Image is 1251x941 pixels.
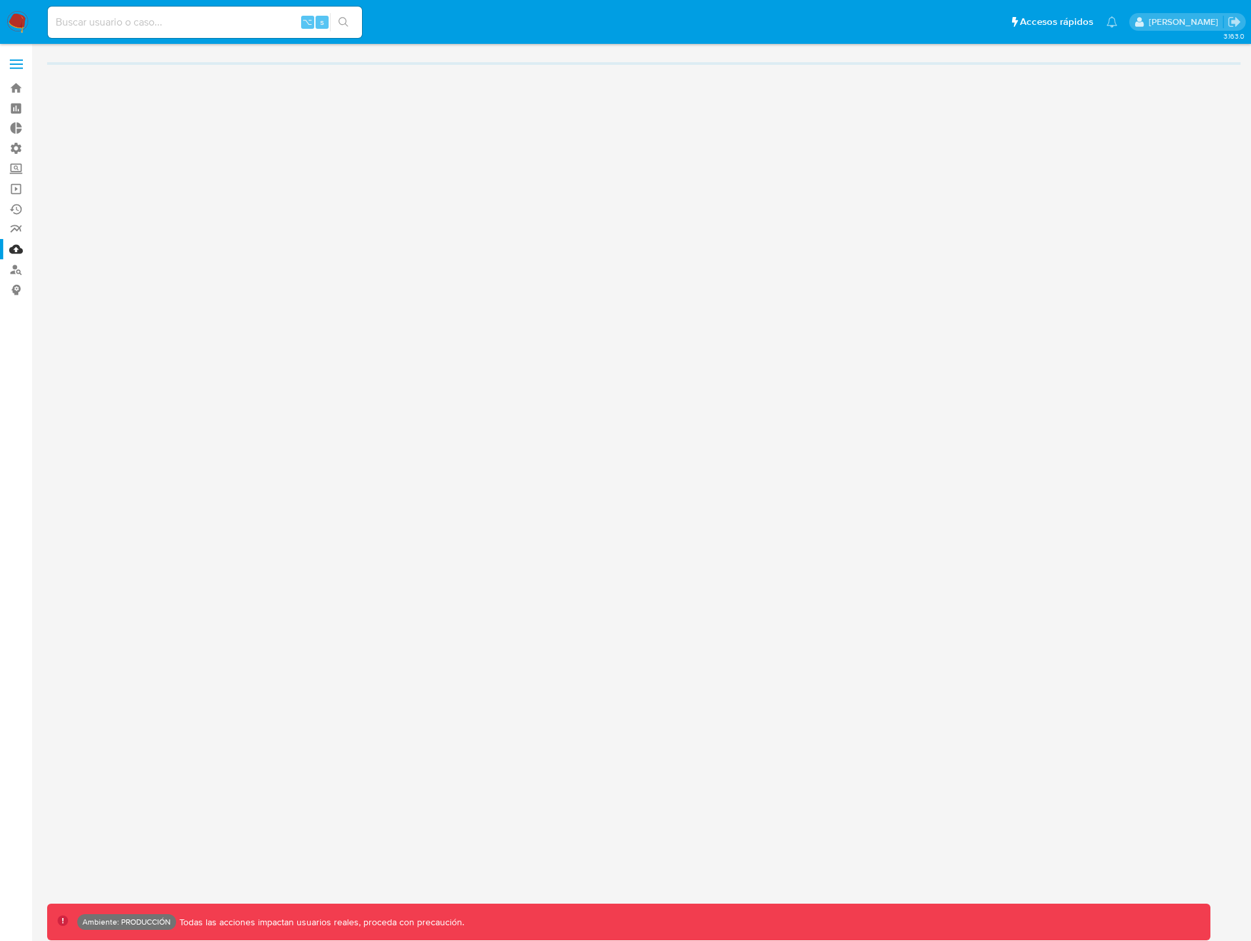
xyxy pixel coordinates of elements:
span: Accesos rápidos [1020,15,1093,29]
span: ⌥ [302,16,312,28]
p: gaspar.zanini@mercadolibre.com [1149,16,1223,28]
button: search-icon [330,13,357,31]
a: Notificaciones [1106,16,1117,28]
p: Todas las acciones impactan usuarios reales, proceda con precaución. [176,916,464,929]
p: Ambiente: PRODUCCIÓN [82,919,171,925]
span: s [320,16,324,28]
input: Buscar usuario o caso... [48,14,362,31]
a: Salir [1227,15,1241,29]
